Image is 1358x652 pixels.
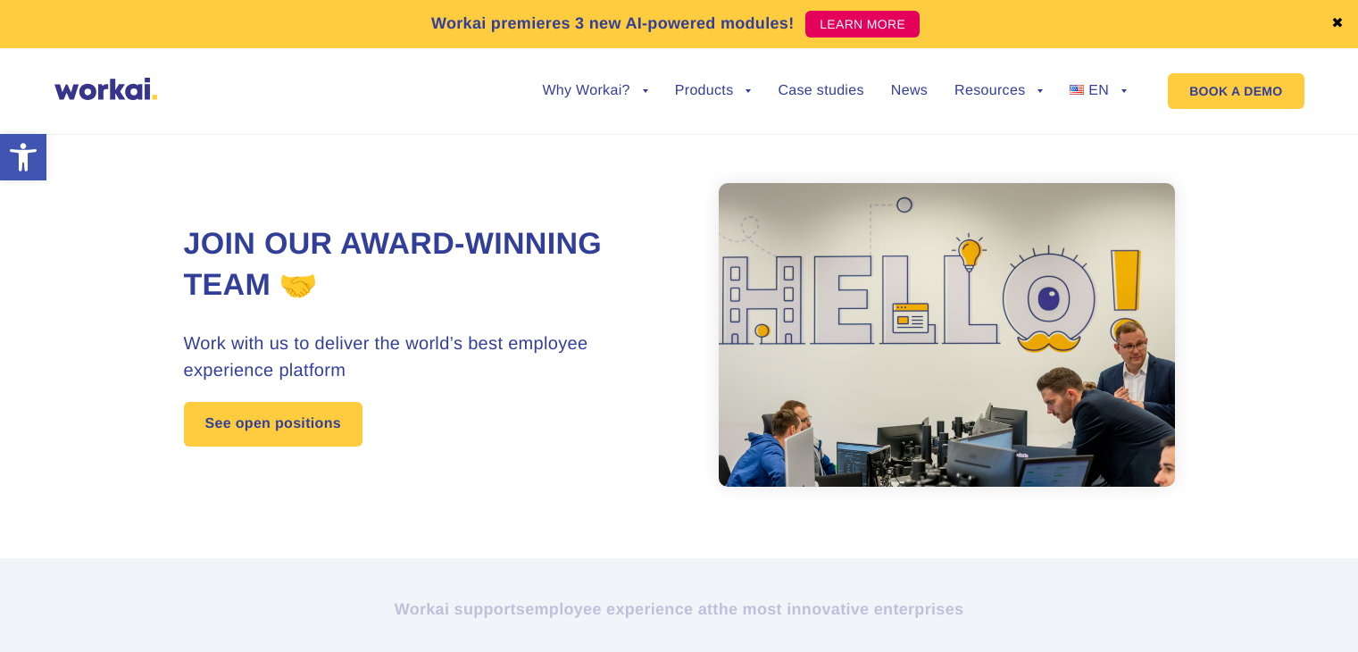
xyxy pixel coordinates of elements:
[184,224,679,306] h1: Join our award-winning team 🤝
[184,598,1175,620] h2: Workai supports the most innovative enterprises
[805,11,920,38] a: LEARN MORE
[542,84,647,98] a: Why Workai?
[184,402,362,447] a: See open positions
[1168,73,1304,109] a: BOOK A DEMO
[1331,17,1344,31] a: ✖
[675,84,752,98] a: Products
[778,84,863,98] a: Case studies
[1088,83,1109,98] span: EN
[954,84,1043,98] a: Resources
[891,84,928,98] a: News
[431,12,795,36] p: Workai premieres 3 new AI-powered modules!
[525,600,712,618] i: employee experience at
[184,330,679,384] h3: Work with us to deliver the world’s best employee experience platform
